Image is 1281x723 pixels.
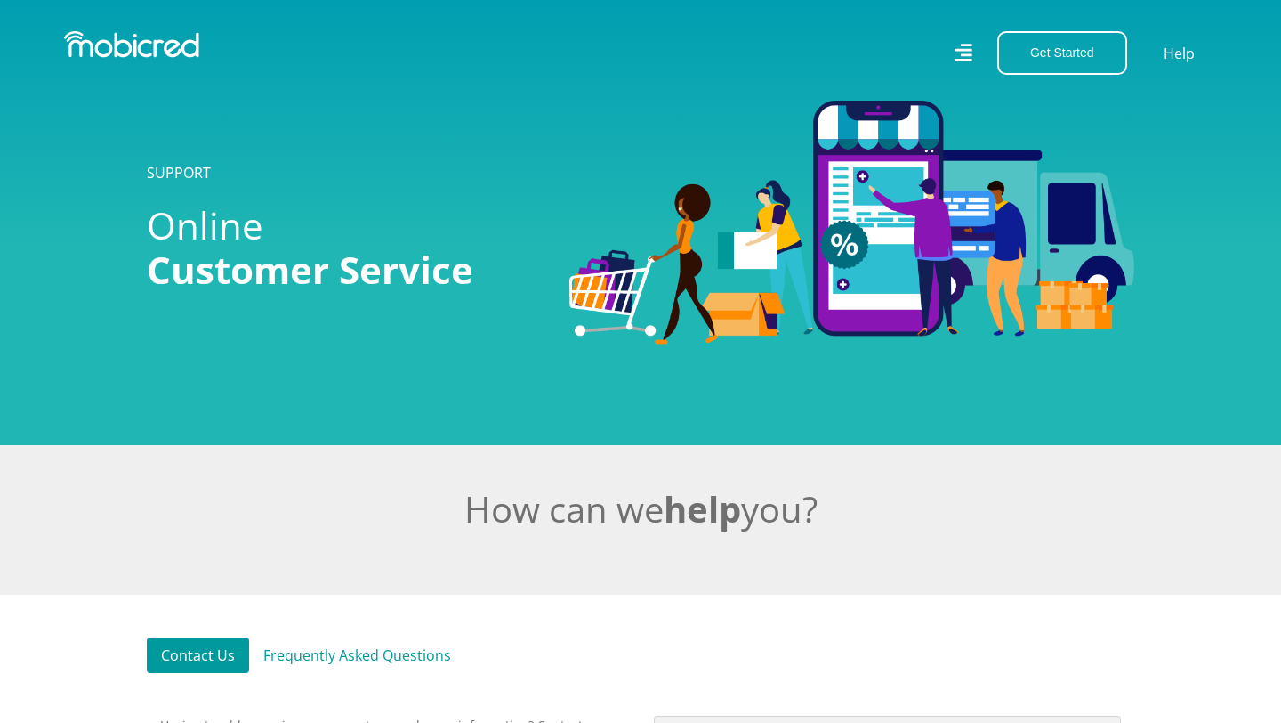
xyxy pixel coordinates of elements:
img: Mobicred [64,31,199,58]
h1: Online [147,203,543,293]
a: SUPPORT [147,163,211,183]
img: Categories [569,101,1134,345]
span: Customer Service [147,244,473,295]
a: Contact Us [147,638,249,673]
button: Get Started [997,31,1127,75]
a: Frequently Asked Questions [249,638,465,673]
a: Help [1163,42,1196,65]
